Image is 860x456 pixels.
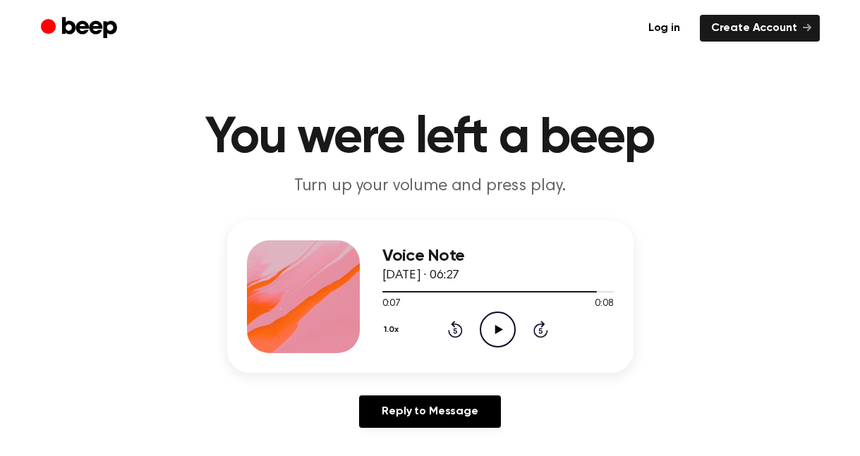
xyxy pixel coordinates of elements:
[159,175,701,198] p: Turn up your volume and press play.
[41,15,121,42] a: Beep
[359,395,500,428] a: Reply to Message
[382,318,404,342] button: 1.0x
[700,15,820,42] a: Create Account
[382,269,460,282] span: [DATE] · 06:27
[382,297,401,312] span: 0:07
[69,113,792,164] h1: You were left a beep
[637,15,691,42] a: Log in
[595,297,613,312] span: 0:08
[382,247,614,266] h3: Voice Note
